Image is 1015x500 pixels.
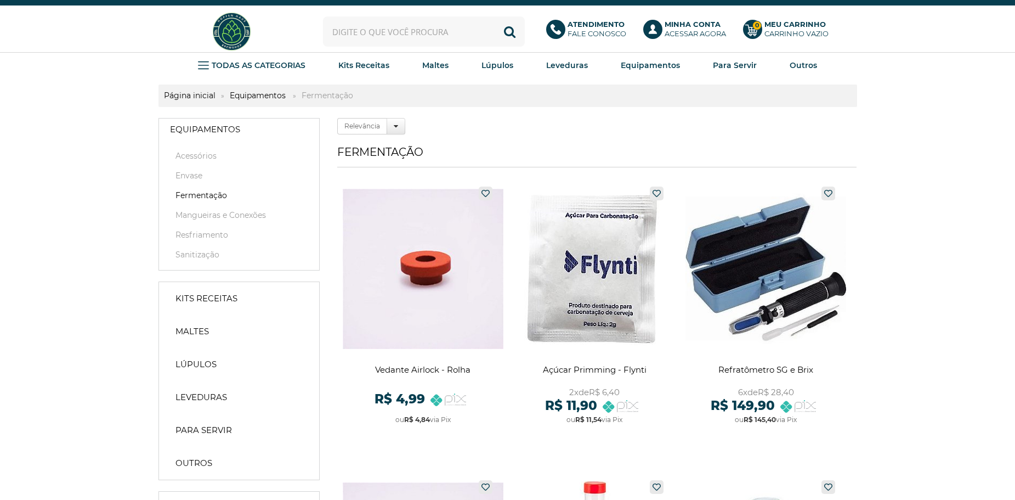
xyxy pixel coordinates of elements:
a: Lúpulos [165,353,314,375]
a: Kits Receitas [165,288,314,310]
img: Hopfen Haus BrewShop [211,11,252,52]
strong: Outros [790,60,817,70]
a: Lúpulos [481,57,513,74]
strong: Lúpulos [481,60,513,70]
strong: Equipamentos [170,124,240,135]
a: Para Servir [713,57,757,74]
a: Resfriamento [170,229,308,240]
a: Leveduras [546,57,588,74]
a: Outros [790,57,817,74]
input: Digite o que você procura [323,16,525,47]
h1: Fermentação [337,145,857,167]
strong: Lúpulos [175,359,217,370]
b: Minha Conta [665,20,721,29]
a: TODAS AS CATEGORIAS [198,57,305,74]
a: Leveduras [165,386,314,408]
strong: Para Servir [713,60,757,70]
a: Envase [170,170,308,181]
a: Fermentação [170,190,308,201]
strong: Outros [175,458,212,469]
p: Acessar agora [665,20,726,38]
strong: Kits Receitas [338,60,389,70]
strong: Maltes [422,60,449,70]
a: Mangueiras e Conexões [170,210,308,221]
a: Outros [165,452,314,474]
a: Equipamentos [621,57,680,74]
a: Minha ContaAcessar agora [643,20,732,44]
a: Para Servir [165,419,314,441]
b: Meu Carrinho [764,20,826,29]
a: Acessórios [170,150,308,161]
div: Carrinho Vazio [764,29,829,38]
label: Relevância [337,118,387,134]
a: Sanitização [170,249,308,260]
strong: Leveduras [546,60,588,70]
a: Refratômetro SG e Brix [685,181,846,436]
a: Maltes [422,57,449,74]
a: Equipamentos [159,119,319,141]
strong: 0 [752,21,762,30]
b: Atendimento [568,20,625,29]
strong: Equipamentos [621,60,680,70]
strong: Kits Receitas [175,293,237,304]
a: Vedante Airlock - Rolha [343,181,503,436]
strong: Fermentação [296,91,359,100]
strong: Maltes [175,326,209,337]
strong: TODAS AS CATEGORIAS [212,60,305,70]
a: Açúcar Primming - Flynti [514,181,675,436]
button: Buscar [495,16,525,47]
p: Fale conosco [568,20,626,38]
a: Equipamentos [224,91,291,100]
strong: Para Servir [175,425,232,436]
strong: Leveduras [175,392,227,403]
a: AtendimentoFale conosco [546,20,632,44]
a: Maltes [165,321,314,342]
a: Página inicial [158,91,221,100]
a: Kits Receitas [338,57,389,74]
